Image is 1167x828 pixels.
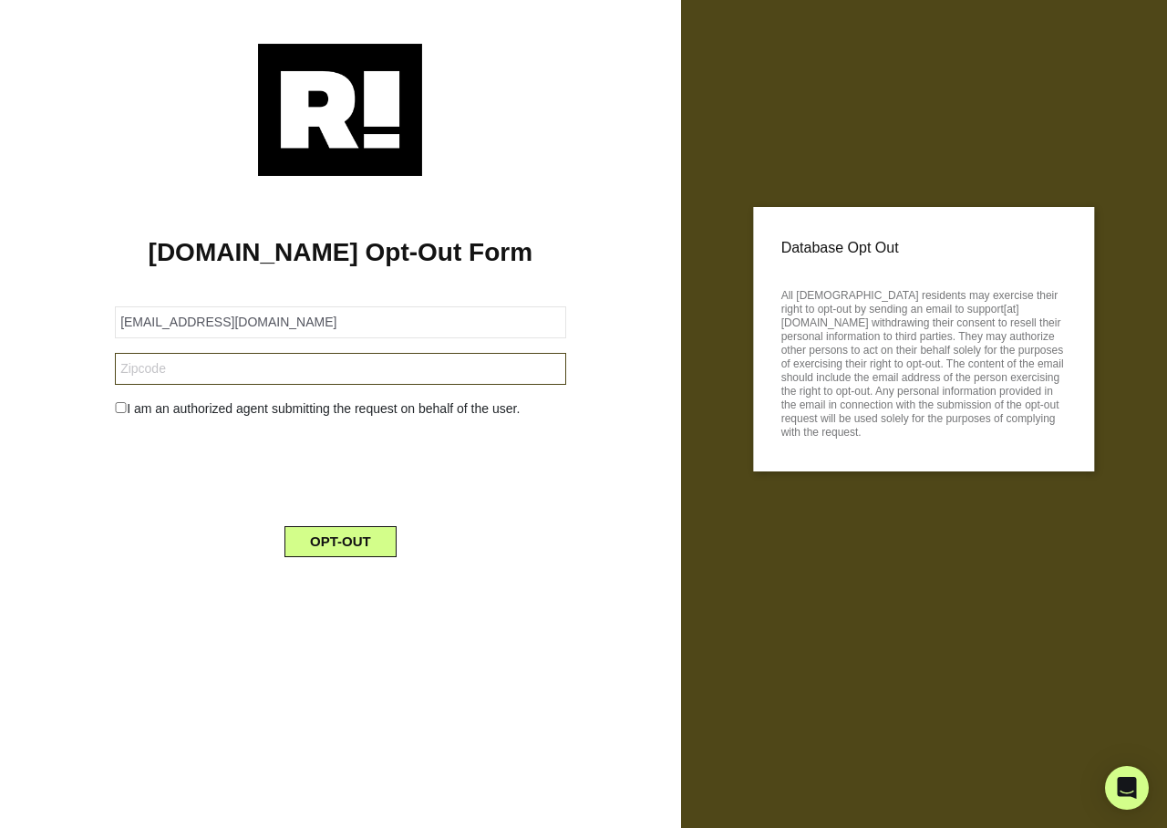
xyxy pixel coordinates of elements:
[781,284,1067,440] p: All [DEMOGRAPHIC_DATA] residents may exercise their right to opt-out by sending an email to suppo...
[115,353,565,385] input: Zipcode
[284,526,397,557] button: OPT-OUT
[1105,766,1149,810] div: Open Intercom Messenger
[101,399,579,419] div: I am an authorized agent submitting the request on behalf of the user.
[115,306,565,338] input: Email Address
[27,237,654,268] h1: [DOMAIN_NAME] Opt-Out Form
[781,234,1067,262] p: Database Opt Out
[201,433,479,504] iframe: reCAPTCHA
[258,44,422,176] img: Retention.com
